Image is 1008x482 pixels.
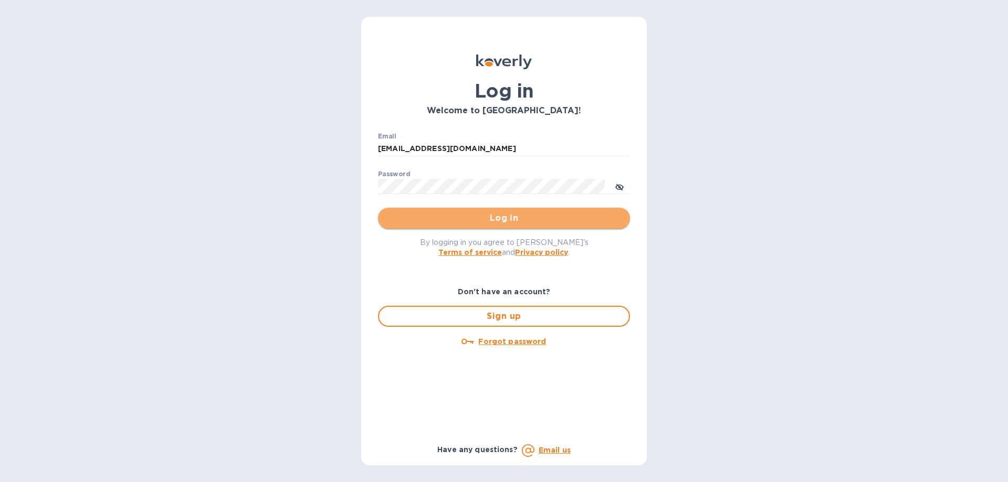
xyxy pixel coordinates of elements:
[609,176,630,197] button: toggle password visibility
[386,212,622,224] span: Log in
[378,106,630,116] h3: Welcome to [GEOGRAPHIC_DATA]!
[387,310,621,323] span: Sign up
[476,55,532,69] img: Koverly
[378,171,410,177] label: Password
[378,208,630,229] button: Log in
[378,80,630,102] h1: Log in
[378,306,630,327] button: Sign up
[378,141,630,157] input: Enter email address
[437,445,518,454] b: Have any questions?
[458,287,551,296] b: Don't have an account?
[478,337,546,346] u: Forgot password
[420,238,589,256] span: By logging in you agree to [PERSON_NAME]'s and .
[515,248,568,256] a: Privacy policy
[539,446,571,454] a: Email us
[438,248,502,256] a: Terms of service
[378,133,396,140] label: Email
